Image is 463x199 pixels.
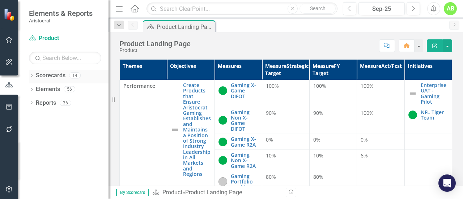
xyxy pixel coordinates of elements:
a: Gaming Non X-Game DIFOT [231,109,258,132]
a: Scorecards [36,72,65,80]
a: Product [162,189,182,196]
span: 10% [313,152,323,159]
a: Gaming X-Game DIFOT [231,82,258,99]
span: 100% [313,82,326,89]
img: On Track [218,156,227,165]
button: AB [444,2,457,15]
div: Product [119,48,191,53]
div: Open Intercom Messenger [438,174,456,192]
td: Double-Click to Edit Right Click for Context Menu [214,107,262,134]
a: Gaming X-Game R2A [231,136,258,147]
div: Sep-25 [361,5,402,13]
a: Elements [36,85,60,94]
span: 90% [266,109,276,116]
img: On Track [218,138,227,146]
span: 0% [266,136,273,143]
td: Double-Click to Edit Right Click for Context Menu [404,107,452,134]
img: On Track [218,116,227,125]
span: 80% [313,173,323,180]
span: 6% [361,152,368,159]
span: 80% [266,173,276,180]
div: Product Landing Page [157,22,213,31]
a: Gaming Portfolio Health [231,173,258,190]
span: 0% [361,136,368,143]
span: 10% [266,152,276,159]
input: Search ClearPoint... [146,3,337,15]
div: 14 [69,73,81,79]
td: Double-Click to Edit Right Click for Context Menu [214,150,262,171]
img: Not Started [218,177,227,186]
img: Not Defined [408,89,417,98]
div: Product Landing Page [119,40,191,48]
button: Sep-25 [358,2,405,15]
div: Product Landing Page [185,189,242,196]
a: Reports [36,99,56,107]
span: Elements & Reports [29,9,93,18]
div: 56 [64,86,75,92]
img: Not Defined [171,125,179,134]
img: ClearPoint Strategy [4,8,16,21]
a: Enterprise UAT - Gaming Pilot [421,82,448,105]
td: Double-Click to Edit Right Click for Context Menu [214,80,262,107]
td: Double-Click to Edit Right Click for Context Menu [214,134,262,150]
a: Gaming Non X-Game R2A [231,152,258,169]
td: Double-Click to Edit Right Click for Context Menu [214,171,262,192]
div: 36 [60,100,71,106]
span: 0% [313,136,320,143]
span: Search [310,5,326,11]
img: On Track [218,86,227,95]
small: Aristocrat [29,18,93,23]
a: Create Products that Ensure Aristocrat Gaming Establishes and Maintains a Position of Strong Indu... [183,82,211,177]
a: NFL Tiger Team [421,109,448,121]
img: On Track [408,111,417,119]
input: Search Below... [29,52,101,64]
div: » [152,189,280,197]
span: 90% [313,109,323,116]
a: Product [29,34,101,43]
span: By Scorecard [116,189,149,196]
td: Double-Click to Edit Right Click for Context Menu [404,80,452,107]
span: 100% [361,109,374,116]
span: 100% [266,82,279,89]
span: 100% [361,82,374,89]
button: Search [300,4,336,14]
span: Performance [123,82,163,90]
